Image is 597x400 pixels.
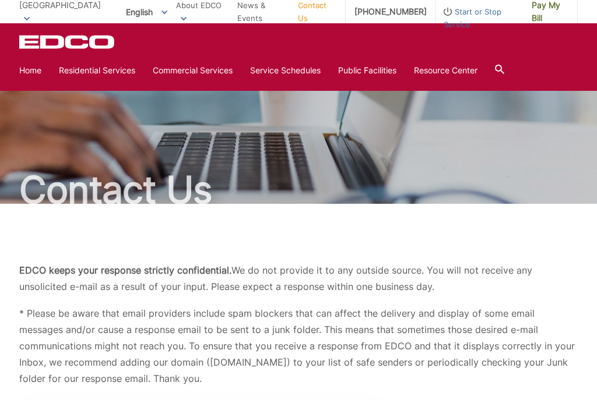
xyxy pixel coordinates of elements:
[250,64,321,77] a: Service Schedules
[59,64,135,77] a: Residential Services
[117,2,176,22] span: English
[19,305,578,387] p: * Please be aware that email providers include spam blockers that can affect the delivery and dis...
[19,171,578,208] h1: Contact Us
[153,64,233,77] a: Commercial Services
[19,64,41,77] a: Home
[338,64,396,77] a: Public Facilities
[19,264,231,276] b: EDCO keeps your response strictly confidential.
[19,35,116,49] a: EDCD logo. Return to the homepage.
[19,262,578,295] p: We do not provide it to any outside source. You will not receive any unsolicited e-mail as a resu...
[414,64,477,77] a: Resource Center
